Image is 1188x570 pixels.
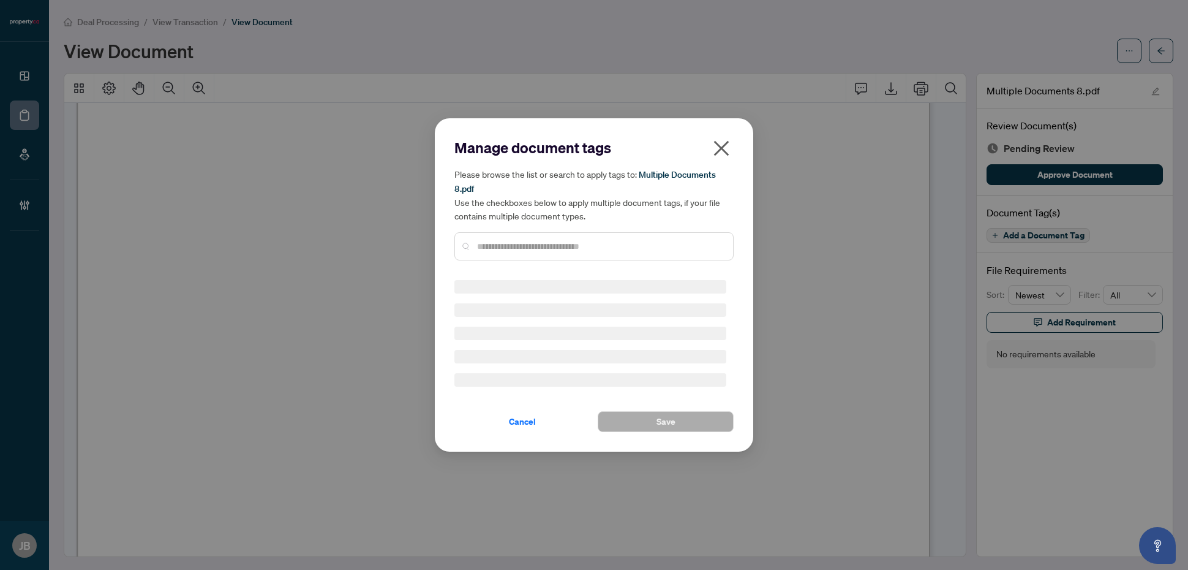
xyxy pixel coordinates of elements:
[454,167,734,222] h5: Please browse the list or search to apply tags to: Use the checkboxes below to apply multiple doc...
[712,139,731,158] span: close
[598,411,734,432] button: Save
[1139,527,1176,564] button: Open asap
[509,412,536,431] span: Cancel
[454,138,734,158] h2: Manage document tags
[454,411,590,432] button: Cancel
